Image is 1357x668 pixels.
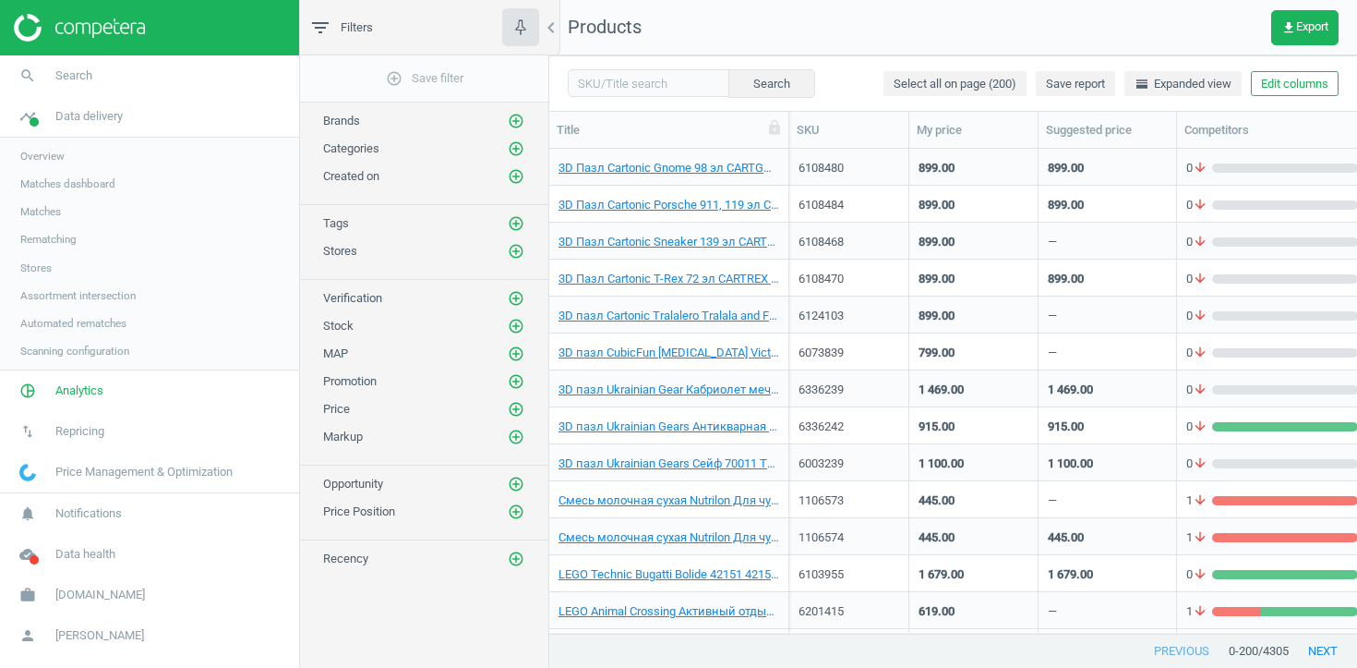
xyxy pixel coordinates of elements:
[55,383,103,399] span: Analytics
[300,60,548,97] button: add_circle_outlineSave filter
[558,197,779,213] a: 3D Пазл Cartonic Porsche 911, 119 эл CARTPOR TM: Cartonic
[14,14,145,42] img: ajHJNr6hYgQAAAAASUVORK5CYII=
[1048,382,1093,398] div: 1 469.00
[1135,635,1229,668] button: previous
[507,167,525,186] button: add_circle_outline
[1193,271,1207,287] i: arrow_downward
[507,372,525,391] button: add_circle_outline
[1048,603,1057,626] div: —
[507,317,525,335] button: add_circle_outline
[558,308,779,324] a: 3D пазл Cartonic Tralalero Tralala and Friends CARTTRALALA TM: Cartonic
[558,271,779,287] a: 3D Пазл Cartonic T-Rex 72 эл CARTREX TM: Cartonic
[799,492,899,509] div: 1106573
[1048,234,1057,257] div: —
[323,374,377,388] span: Promotion
[323,402,350,416] span: Price
[323,244,357,258] span: Stores
[1251,71,1339,97] button: Edit columns
[558,529,779,546] a: Cмесь молочная сухая Nutrilon Для чувствительных малышей 2, 400 г 181246 TM: Nutrilon
[1193,160,1207,176] i: arrow_downward
[1193,603,1207,620] i: arrow_downward
[507,428,525,446] button: add_circle_outline
[1193,197,1207,213] i: arrow_downward
[55,423,104,440] span: Repricing
[558,419,779,435] a: 3D пазл Ukrainian Gears Антикварная шкатулка 70089 TM: Ukrainian Gears
[323,346,348,360] span: MAP
[799,271,899,287] div: 6108470
[919,345,955,361] div: 799.00
[1186,271,1212,287] span: 0
[10,58,45,93] i: search
[799,234,899,250] div: 6108468
[55,108,123,125] span: Data delivery
[10,618,45,653] i: person
[20,232,77,247] span: Rematching
[508,476,524,492] i: add_circle_outline
[508,373,524,390] i: add_circle_outline
[1048,419,1084,435] div: 915.00
[1135,77,1149,91] i: horizontal_split
[55,464,233,480] span: Price Management & Optimization
[507,289,525,308] button: add_circle_outline
[919,160,955,176] div: 899.00
[549,149,1357,633] div: grid
[508,113,524,129] i: add_circle_outline
[1186,160,1212,176] span: 0
[10,414,45,449] i: swap_vert
[55,587,145,603] span: [DOMAIN_NAME]
[323,114,360,128] span: Brands
[919,197,955,213] div: 899.00
[508,318,524,334] i: add_circle_outline
[323,504,395,518] span: Price Position
[507,503,525,521] button: add_circle_outline
[917,122,1030,139] div: My price
[20,204,61,219] span: Matches
[919,603,955,620] div: 619.00
[568,16,642,38] span: Products
[557,122,781,139] div: Title
[919,234,955,250] div: 899.00
[799,603,899,620] div: 6201415
[1135,76,1231,92] span: Expanded view
[1229,643,1258,660] span: 0 - 200
[20,261,52,275] span: Stores
[10,577,45,613] i: work
[309,17,331,39] i: filter_list
[558,345,779,361] a: 3D пазл CubicFun [MEDICAL_DATA] Victory T4019h TM: CubicFun
[1289,635,1357,668] button: next
[20,344,129,358] span: Scanning configuration
[323,216,349,230] span: Tags
[1048,455,1093,472] div: 1 100.00
[919,492,955,509] div: 445.00
[1186,345,1212,361] span: 0
[55,546,115,563] span: Data health
[1193,419,1207,435] i: arrow_downward
[508,168,524,185] i: add_circle_outline
[55,627,144,644] span: [PERSON_NAME]
[10,496,45,531] i: notifications
[323,141,379,155] span: Categories
[797,122,901,139] div: SKU
[1186,308,1212,324] span: 0
[508,429,524,445] i: add_circle_outline
[799,345,899,361] div: 6073839
[20,149,65,164] span: Overview
[1124,71,1242,97] button: horizontal_splitExpanded view
[1258,643,1289,660] span: / 4305
[1048,529,1084,546] div: 445.00
[568,69,729,97] input: SKU/Title search
[20,288,136,303] span: Assortment intersection
[558,566,779,583] a: LEGO Technic Bugatti Bolide 42151 42151 TM: LEGO
[799,419,899,435] div: 6336242
[55,505,122,522] span: Notifications
[508,140,524,157] i: add_circle_outline
[323,291,382,305] span: Verification
[1186,603,1212,620] span: 1
[1193,382,1207,398] i: arrow_downward
[1046,76,1105,92] span: Save report
[1186,455,1212,472] span: 0
[1036,71,1115,97] button: Save report
[919,308,955,324] div: 899.00
[799,382,899,398] div: 6336239
[1281,20,1296,35] i: get_app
